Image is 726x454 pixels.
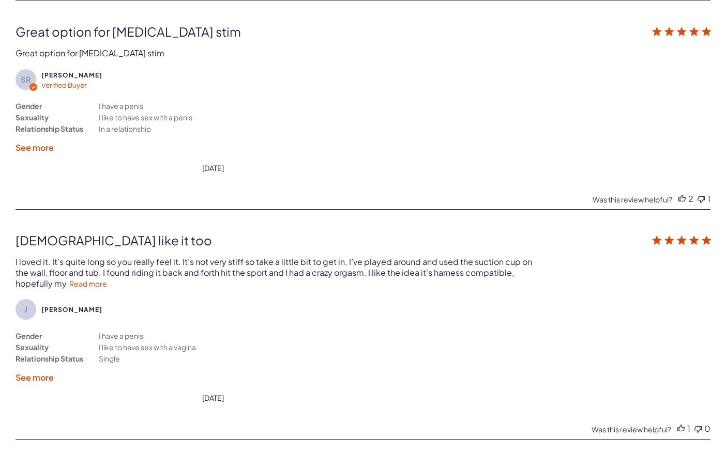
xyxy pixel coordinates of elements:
[678,193,686,204] div: Vote up
[16,112,49,123] div: Sexuality
[202,393,224,402] div: [DATE]
[593,195,672,204] div: Was this review helpful?
[687,423,690,434] div: 1
[707,193,710,204] div: 1
[99,112,192,123] div: I like to have sex with a penis
[698,193,705,204] div: Vote down
[16,123,83,134] div: Relationship Status
[16,372,54,383] label: See more
[16,353,83,364] div: Relationship Status
[202,393,224,402] div: date
[16,341,49,353] div: Sexuality
[99,353,120,364] div: Single
[704,423,710,434] div: 0
[99,341,196,353] div: I like to have sex with a vagina
[688,193,693,204] div: 2
[21,74,31,84] text: SR
[69,279,107,288] a: Read more
[202,163,224,173] div: date
[16,24,571,39] div: Great option for [MEDICAL_DATA] stim
[99,100,143,112] div: I have a penis
[16,142,54,153] label: See more
[694,423,702,434] div: Vote down
[16,256,534,289] div: I loved it. It’s quite long so you really feel it. It’s not very stiff so take a little bit to ge...
[16,48,164,58] div: Great option for [MEDICAL_DATA] stim
[592,425,671,434] div: Was this review helpful?
[99,123,151,134] div: In a relationship
[41,306,102,314] span: Jay
[16,330,42,341] div: Gender
[16,100,42,112] div: Gender
[202,163,224,173] div: [DATE]
[677,423,685,434] div: Vote up
[99,330,143,341] div: I have a penis
[41,71,102,79] span: Stuart R.
[16,232,571,248] div: [DEMOGRAPHIC_DATA] like it too
[41,81,87,89] span: Verified Buyer
[24,304,27,314] text: J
